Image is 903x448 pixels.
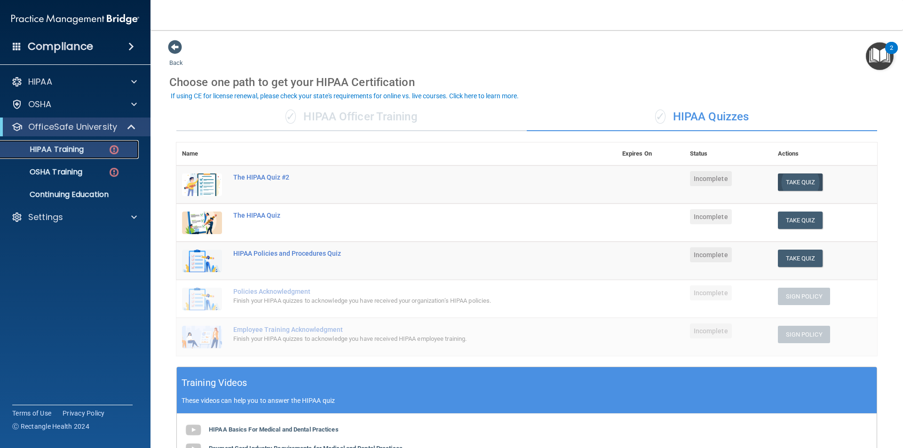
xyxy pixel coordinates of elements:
button: Sign Policy [778,288,830,305]
span: Incomplete [690,247,732,262]
b: HIPAA Basics For Medical and Dental Practices [209,426,339,433]
div: If using CE for license renewal, please check your state's requirements for online vs. live cours... [171,93,519,99]
p: Settings [28,212,63,223]
div: Employee Training Acknowledgment [233,326,570,333]
button: Sign Policy [778,326,830,343]
span: Incomplete [690,285,732,300]
div: The HIPAA Quiz [233,212,570,219]
th: Name [176,142,228,165]
th: Expires On [617,142,684,165]
button: Open Resource Center, 2 new notifications [866,42,894,70]
a: Privacy Policy [63,409,105,418]
span: ✓ [655,110,665,124]
div: Choose one path to get your HIPAA Certification [169,69,884,96]
h4: Compliance [28,40,93,53]
h5: Training Videos [182,375,247,391]
p: Continuing Education [6,190,135,199]
button: If using CE for license renewal, please check your state's requirements for online vs. live cours... [169,91,520,101]
div: 2 [890,48,893,60]
a: OSHA [11,99,137,110]
a: Back [169,48,183,66]
a: Settings [11,212,137,223]
div: HIPAA Quizzes [527,103,877,131]
p: HIPAA Training [6,145,84,154]
img: danger-circle.6113f641.png [108,144,120,156]
p: OSHA [28,99,52,110]
th: Status [684,142,772,165]
button: Take Quiz [778,173,823,191]
div: The HIPAA Quiz #2 [233,173,570,181]
div: HIPAA Officer Training [176,103,527,131]
button: Take Quiz [778,212,823,229]
div: Finish your HIPAA quizzes to acknowledge you have received your organization’s HIPAA policies. [233,295,570,307]
img: PMB logo [11,10,139,29]
div: HIPAA Policies and Procedures Quiz [233,250,570,257]
img: danger-circle.6113f641.png [108,166,120,178]
img: gray_youtube_icon.38fcd6cc.png [184,421,203,440]
a: HIPAA [11,76,137,87]
span: Incomplete [690,209,732,224]
div: Finish your HIPAA quizzes to acknowledge you have received HIPAA employee training. [233,333,570,345]
p: HIPAA [28,76,52,87]
div: Policies Acknowledgment [233,288,570,295]
span: ✓ [285,110,296,124]
button: Take Quiz [778,250,823,267]
a: Terms of Use [12,409,51,418]
th: Actions [772,142,877,165]
p: OSHA Training [6,167,82,177]
span: Ⓒ Rectangle Health 2024 [12,422,89,431]
p: OfficeSafe University [28,121,117,133]
span: Incomplete [690,323,732,338]
a: OfficeSafe University [11,121,136,133]
span: Incomplete [690,171,732,186]
p: These videos can help you to answer the HIPAA quiz [182,397,872,404]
